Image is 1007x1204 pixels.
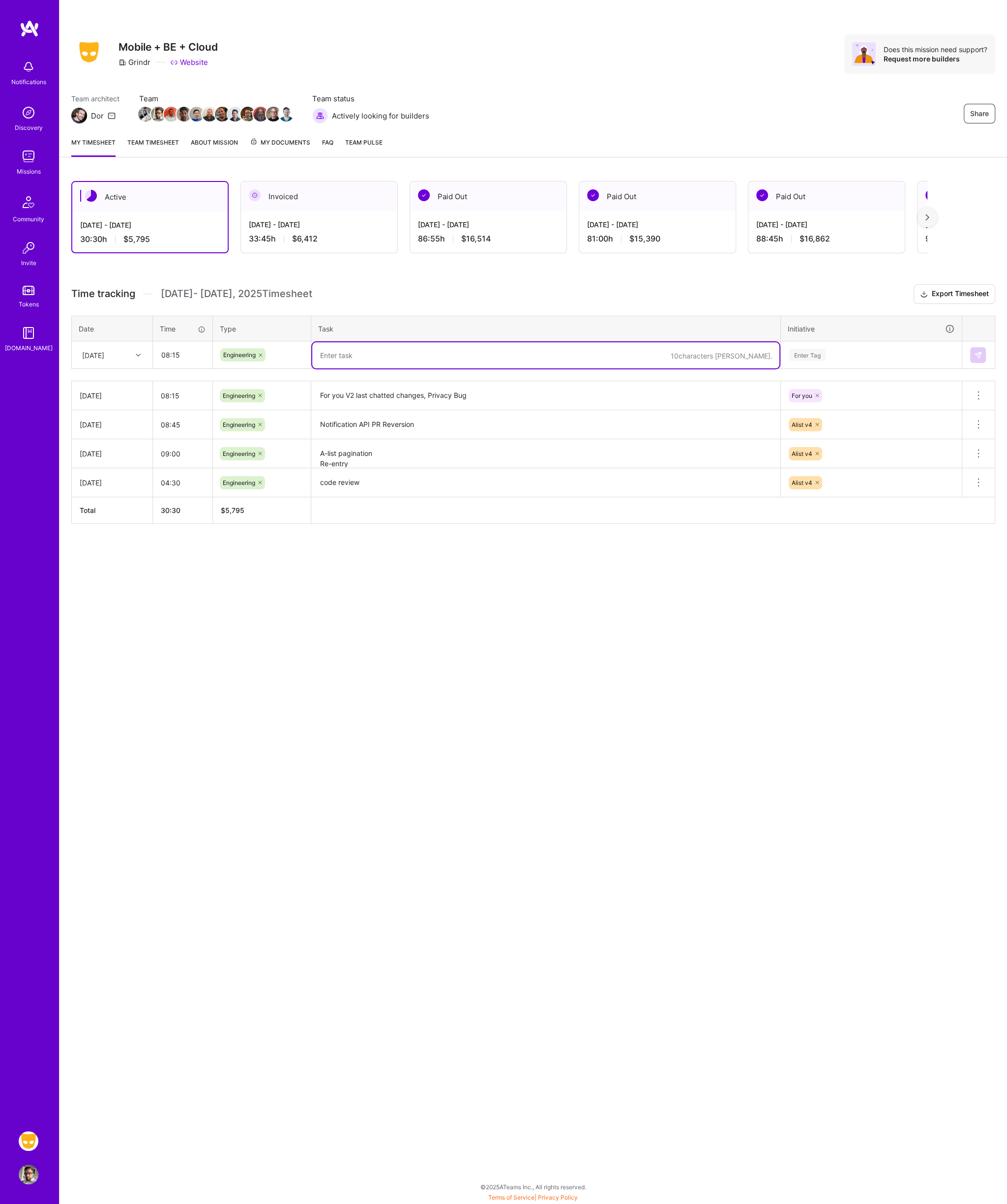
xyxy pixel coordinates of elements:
img: Team Member Avatar [266,107,281,121]
div: Invite [21,258,36,268]
img: Team Member Avatar [202,107,217,121]
a: Team Member Avatar [152,106,165,122]
div: 33:45 h [249,234,389,244]
img: Team Member Avatar [240,107,255,121]
span: Team [139,93,293,104]
button: Export Timesheet [914,284,995,304]
img: Team Member Avatar [253,107,268,121]
div: Notifications [11,77,46,87]
img: Paid Out [418,189,430,201]
span: Share [970,109,989,119]
div: [DOMAIN_NAME] [5,343,53,353]
img: Invite [19,238,38,258]
img: Active [85,190,97,202]
span: $6,412 [292,234,318,244]
div: Grindr [118,57,150,67]
img: right [925,214,929,221]
div: [DATE] - [DATE] [587,219,728,230]
img: Paid Out [925,189,937,201]
input: HH:MM [153,412,212,438]
img: Actively looking for builders [312,108,328,123]
div: Enter Tag [789,347,826,362]
span: $16,514 [461,234,491,244]
img: Team Member Avatar [177,107,191,121]
span: For you [792,392,812,399]
img: bell [19,57,38,77]
div: [DATE] - [DATE] [418,219,559,230]
a: Team Member Avatar [165,106,178,122]
a: Team Member Avatar [267,106,280,122]
a: Team Member Avatar [190,106,203,122]
i: icon Mail [108,112,116,120]
textarea: Notification API PR Reversion [312,411,779,438]
span: Alist v4 [792,479,812,486]
div: Initiative [788,323,955,334]
textarea: A-list pagination Re-entry Roam Productions Blocker [312,440,779,467]
th: 30:30 [153,497,213,524]
a: FAQ [322,137,333,157]
div: Invoiced [241,181,397,211]
img: guide book [19,323,38,343]
i: icon Download [920,289,928,300]
img: Paid Out [756,189,768,201]
span: Engineering [223,479,255,486]
th: Task [311,316,781,341]
a: My timesheet [71,137,116,157]
span: Team architect [71,93,119,104]
div: 86:55 h [418,234,559,244]
div: Paid Out [579,181,736,211]
div: [DATE] [80,449,145,459]
img: Submit [974,351,982,359]
button: Share [964,104,995,123]
a: Team Member Avatar [178,106,190,122]
input: HH:MM [153,470,212,496]
span: Alist v4 [792,450,812,457]
a: Team Member Avatar [280,106,293,122]
span: $16,862 [800,234,830,244]
input: HH:MM [153,383,212,409]
span: Team Pulse [345,139,383,146]
a: Grindr: Mobile + BE + Cloud [16,1131,41,1151]
span: Time tracking [71,288,135,300]
div: 88:45 h [756,234,897,244]
span: Actively looking for builders [332,111,429,121]
img: Invoiced [249,189,261,201]
img: Paid Out [587,189,599,201]
div: [DATE] [80,420,145,430]
span: Team status [312,93,429,104]
div: [DATE] [82,350,104,360]
a: About Mission [191,137,238,157]
img: Team Member Avatar [151,107,166,121]
input: HH:MM [153,441,212,467]
input: HH:MM [153,342,212,368]
th: Type [213,316,311,341]
div: Time [160,324,206,334]
div: Paid Out [410,181,566,211]
img: User Avatar [19,1165,38,1184]
div: 30:30 h [80,234,220,244]
a: Team Member Avatar [203,106,216,122]
a: Team Member Avatar [139,106,152,122]
img: Team Member Avatar [164,107,178,121]
div: [DATE] - [DATE] [756,219,897,230]
img: Team Member Avatar [215,107,230,121]
i: icon CompanyGray [118,59,126,66]
a: Team Member Avatar [229,106,241,122]
h3: Mobile + BE + Cloud [118,41,218,53]
span: Engineering [223,450,255,457]
span: Engineering [223,351,256,359]
a: Terms of Service [488,1194,534,1201]
a: Team Member Avatar [241,106,254,122]
a: Team timesheet [127,137,179,157]
img: teamwork [19,147,38,166]
span: $ 5,795 [221,506,244,514]
div: 10 characters [PERSON_NAME]. [671,351,772,361]
img: Team Member Avatar [228,107,242,121]
span: My Documents [250,137,310,148]
img: discovery [19,103,38,122]
span: Engineering [223,392,255,399]
th: Total [72,497,153,524]
th: Date [72,316,153,341]
a: My Documents [250,137,310,157]
img: logo [20,20,39,37]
